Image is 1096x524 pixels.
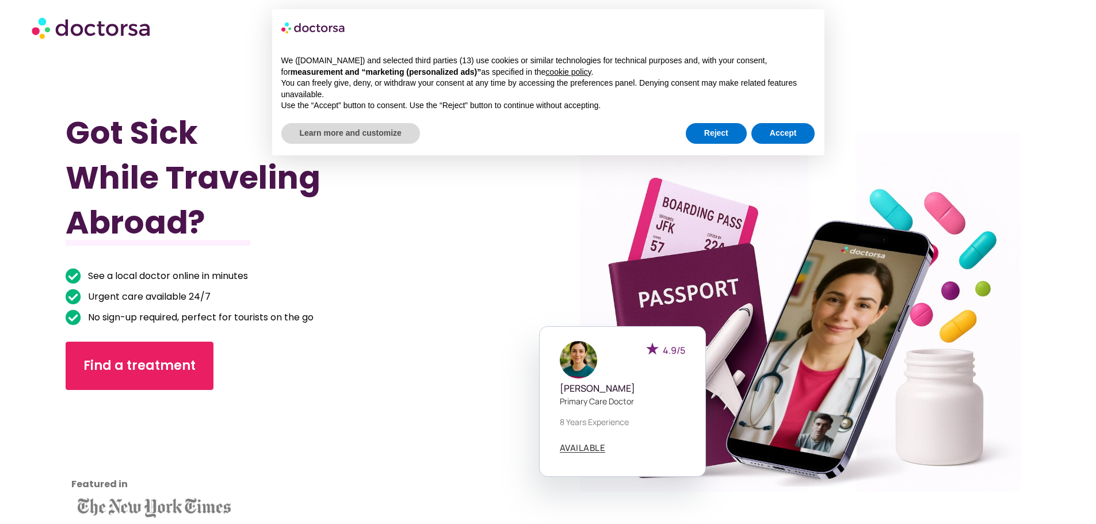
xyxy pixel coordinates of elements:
span: Urgent care available 24/7 [85,289,211,305]
iframe: Customer reviews powered by Trustpilot [71,407,175,494]
a: cookie policy [545,67,591,77]
span: AVAILABLE [560,443,606,452]
button: Accept [751,123,815,144]
h5: [PERSON_NAME] [560,383,685,394]
button: Learn more and customize [281,123,420,144]
span: Find a treatment [83,357,196,375]
a: Find a treatment [66,342,213,390]
a: AVAILABLE [560,443,606,453]
p: 8 years experience [560,416,685,428]
p: You can freely give, deny, or withdraw your consent at any time by accessing the preferences pane... [281,78,815,100]
p: We ([DOMAIN_NAME]) and selected third parties (13) use cookies or similar technologies for techni... [281,55,815,78]
strong: measurement and “marketing (personalized ads)” [291,67,481,77]
span: No sign-up required, perfect for tourists on the go [85,309,314,326]
h1: Got Sick While Traveling Abroad? [66,110,475,245]
p: Use the “Accept” button to consent. Use the “Reject” button to continue without accepting. [281,100,815,112]
img: logo [281,18,346,37]
span: 4.9/5 [663,344,685,357]
span: See a local doctor online in minutes [85,268,248,284]
button: Reject [686,123,747,144]
p: Primary care doctor [560,395,685,407]
strong: Featured in [71,477,128,491]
